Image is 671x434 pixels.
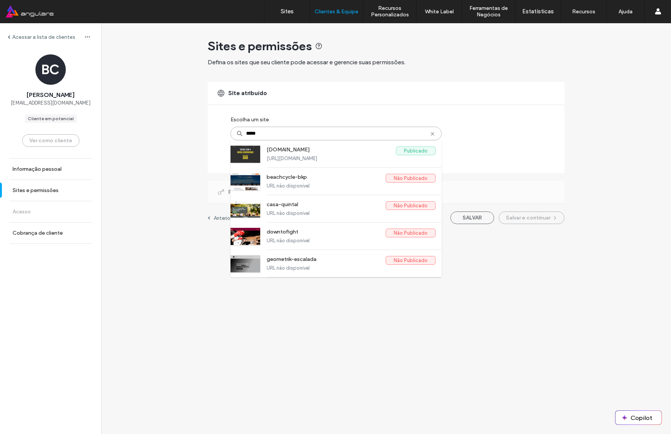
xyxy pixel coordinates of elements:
label: Não Publicado [386,229,436,237]
span: Defina os sites que seu cliente pode acessar e gerencie suas permissões. [208,59,405,66]
label: Anterior [214,215,232,221]
label: Sites e permissões [13,187,59,194]
label: URL não disponível [267,238,436,243]
span: Permissões [228,188,262,196]
label: Não Publicado [386,174,436,183]
label: Informação pessoal [13,166,62,172]
button: SALVAR [450,211,494,224]
label: Recursos [572,8,595,15]
label: [URL][DOMAIN_NAME] [267,156,436,161]
label: beachcycle-bkp [267,174,386,183]
span: [EMAIL_ADDRESS][DOMAIN_NAME] [11,99,91,107]
button: Copilot [615,411,661,424]
label: Acesso [13,208,31,215]
label: Não Publicado [386,201,436,210]
span: Site atribuído [228,89,267,97]
span: Ajuda [16,5,36,12]
label: Recursos Personalizados [363,5,416,18]
div: BC [35,54,66,85]
label: casa-quintal [267,201,386,210]
label: downtofight [267,229,386,238]
label: Não Publicado [386,256,436,265]
label: Clientes & Equipe [315,8,358,15]
label: Acessar a lista de clientes [12,34,75,40]
a: Anterior [208,215,232,221]
label: URL não disponível [267,183,436,189]
span: [PERSON_NAME] [27,91,75,99]
label: URL não disponível [267,265,436,271]
span: Sites e permissões [208,38,312,54]
label: geometrik-escalada [267,256,386,265]
label: Escolha um site [231,113,269,127]
label: [DOMAIN_NAME] [267,146,396,156]
label: White Label [425,8,454,15]
label: Cobrança de cliente [13,230,63,236]
label: Sites [281,8,294,15]
label: Publicado [396,146,436,155]
label: Ferramentas de Negócios [462,5,515,18]
label: Ajuda [619,8,633,15]
div: Cliente em potencial [28,115,74,122]
label: Estatísticas [522,8,554,15]
label: URL não disponível [267,210,436,216]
